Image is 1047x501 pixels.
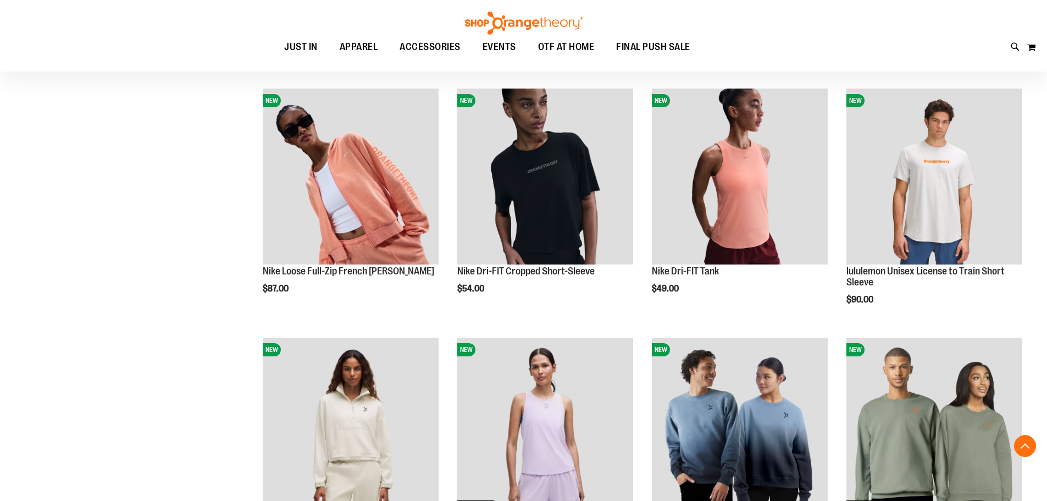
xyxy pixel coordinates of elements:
span: $54.00 [457,284,486,294]
span: NEW [652,94,670,107]
span: $49.00 [652,284,680,294]
a: Nike Dri-FIT Cropped Short-SleeveNEW [457,89,633,266]
a: FINAL PUSH SALE [605,35,701,60]
img: Nike Dri-FIT Cropped Short-Sleeve [457,89,633,265]
span: NEW [652,343,670,356]
a: Nike Loose Full-Zip French [PERSON_NAME] [263,266,434,277]
a: Nike Loose Full-Zip French Terry HoodieNEW [263,89,439,266]
a: APPAREL [329,35,389,59]
span: OTF AT HOME [538,35,595,59]
img: Shop Orangetheory [463,12,584,35]
div: product [646,83,833,322]
span: EVENTS [483,35,516,59]
img: Nike Loose Full-Zip French Terry Hoodie [263,89,439,265]
span: $90.00 [846,295,875,305]
a: Nike Dri-FIT Tank [652,266,719,277]
span: ACCESSORIES [400,35,461,59]
span: APPAREL [340,35,378,59]
span: NEW [263,94,281,107]
div: product [841,83,1028,332]
a: lululemon Unisex License to Train Short Sleeve [846,266,1005,288]
span: NEW [457,94,475,107]
a: Nike Dri-FIT Cropped Short-Sleeve [457,266,595,277]
span: NEW [846,343,865,356]
span: FINAL PUSH SALE [616,35,690,59]
span: $87.00 [263,284,290,294]
a: lululemon Unisex License to Train Short SleeveNEW [846,89,1022,266]
img: lululemon Unisex License to Train Short Sleeve [846,89,1022,265]
img: Nike Dri-FIT Tank [652,89,828,265]
span: NEW [263,343,281,356]
div: product [257,83,444,322]
button: Back To Top [1014,435,1036,457]
a: JUST IN [273,35,329,60]
span: NEW [846,94,865,107]
span: NEW [457,343,475,356]
a: Nike Dri-FIT TankNEW [652,89,828,266]
div: product [452,83,639,322]
a: OTF AT HOME [527,35,606,60]
a: EVENTS [472,35,527,60]
a: ACCESSORIES [389,35,472,60]
span: JUST IN [284,35,318,59]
